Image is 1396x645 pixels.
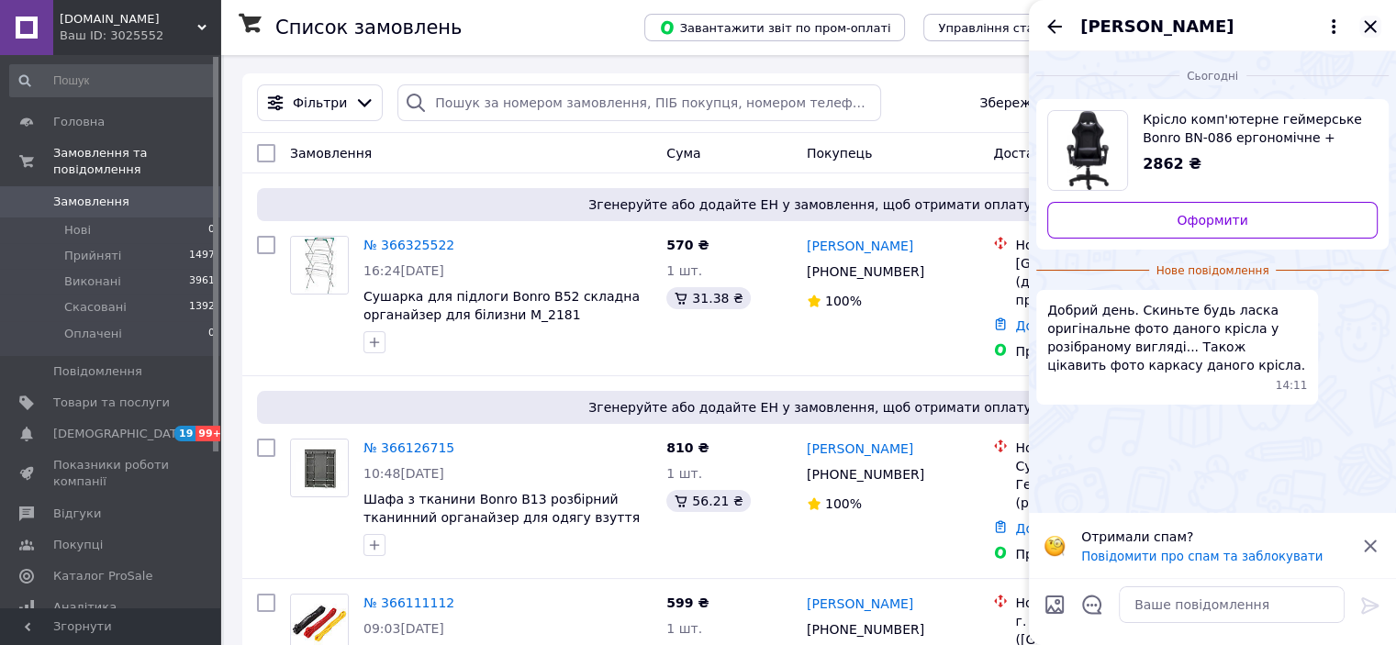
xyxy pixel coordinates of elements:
div: 31.38 ₴ [666,287,750,309]
img: 6684570356_w640_h640_kreslo-kompyuternoe-gejmerskoe.jpg [1048,111,1127,190]
span: Збережені фільтри: [979,94,1113,112]
span: Cума [666,146,700,161]
span: 1 шт. [666,263,702,278]
span: 14:11 12.10.2025 [1276,378,1308,394]
span: Аналітика [53,599,117,616]
span: 1 шт. [666,466,702,481]
span: Завантажити звіт по пром-оплаті [659,19,890,36]
div: [PHONE_NUMBER] [803,259,928,284]
a: № 366111112 [363,595,454,610]
span: Замовлення [290,146,372,161]
span: 1497 [189,248,215,264]
span: Marketgo.com.ua [60,11,197,28]
a: Фото товару [290,236,349,295]
span: Замовлення та повідомлення [53,145,220,178]
div: [PHONE_NUMBER] [803,462,928,487]
span: Замовлення [53,194,129,210]
span: Крісло комп'ютерне геймерське Bonro BN-086 ергономічне + подушка M_2528 [1143,110,1363,147]
a: [PERSON_NAME] [807,439,913,458]
span: Сьогодні [1179,69,1245,84]
span: 100% [825,496,862,511]
span: Згенеруйте або додайте ЕН у замовлення, щоб отримати оплату [264,195,1356,214]
span: 100% [825,294,862,308]
button: Закрити [1359,16,1381,38]
a: Додати ЕН [1015,318,1088,333]
a: Фото товару [290,439,349,497]
span: Нове повідомлення [1149,263,1277,279]
a: № 366126715 [363,440,454,455]
span: Показники роботи компанії [53,457,170,490]
a: Шафа з тканини Bonro B13 розбірний тканинний органайзер для одягу взуття M_2182 [363,492,640,543]
h1: Список замовлень [275,17,462,39]
div: Ваш ID: 3025552 [60,28,220,44]
div: 12.10.2025 [1036,66,1389,84]
input: Пошук [9,64,217,97]
span: Фільтри [293,94,347,112]
img: :face_with_monocle: [1044,535,1066,557]
div: Нова Пошта [1015,236,1202,254]
span: 19 [174,426,195,441]
button: [PERSON_NAME] [1080,15,1345,39]
span: 599 ₴ [666,595,709,610]
span: Скасовані [64,299,127,316]
div: [GEOGRAPHIC_DATA], №229 (до 30 кг на одне місце): просп. [STREET_ADDRESS] [1015,254,1202,309]
div: Суми, №4 (до 30 кг): вул. Гетьмана [PERSON_NAME] (ран. [PERSON_NAME]), 10 [1015,457,1202,512]
button: Управління статусами [923,14,1093,41]
span: Покупець [807,146,872,161]
a: [PERSON_NAME] [807,237,913,255]
span: Нові [64,222,91,239]
span: 16:24[DATE] [363,263,444,278]
span: 99+ [195,426,226,441]
button: Назад [1044,16,1066,38]
div: Нова Пошта [1015,439,1202,457]
span: Покупці [53,537,103,553]
span: Доставка та оплата [993,146,1128,161]
span: 1 шт. [666,621,702,636]
span: 1392 [189,299,215,316]
p: Отримали спам? [1081,528,1348,546]
span: Добрий день. Скиньте будь ласка оригінальне фото даного крісла у розібраному вигляді... Також цік... [1047,301,1307,374]
input: Пошук за номером замовлення, ПІБ покупця, номером телефону, Email, номером накладної [397,84,881,121]
span: Прийняті [64,248,121,264]
div: Нова Пошта [1015,594,1202,612]
span: 2862 ₴ [1143,155,1201,172]
span: 570 ₴ [666,238,709,252]
span: 810 ₴ [666,440,709,455]
span: Відгуки [53,506,101,522]
span: 3961 [189,273,215,290]
button: Завантажити звіт по пром-оплаті [644,14,905,41]
img: Фото товару [291,439,348,496]
a: Додати ЕН [1015,521,1088,536]
span: Виконані [64,273,121,290]
span: 09:03[DATE] [363,621,444,636]
span: Головна [53,114,105,130]
span: Згенеруйте або додайте ЕН у замовлення, щоб отримати оплату [264,398,1356,417]
div: Пром-оплата [1015,342,1202,361]
span: Управління статусами [938,21,1078,35]
span: Каталог ProSale [53,568,152,584]
span: Товари та послуги [53,395,170,411]
span: Оплачені [64,326,122,342]
a: [PERSON_NAME] [807,595,913,613]
button: Повідомити про спам та заблокувати [1081,550,1323,563]
a: Оформити [1047,202,1378,239]
div: 56.21 ₴ [666,490,750,512]
span: 0 [208,326,215,342]
a: Сушарка для підлоги Bonro B52 складна органайзер для білизни M_2181 [363,289,640,322]
a: № 366325522 [363,238,454,252]
span: 10:48[DATE] [363,466,444,481]
div: Пром-оплата [1015,545,1202,563]
span: Повідомлення [53,363,142,380]
button: Відкрити шаблони відповідей [1080,593,1104,617]
a: Переглянути товар [1047,110,1378,191]
div: [PHONE_NUMBER] [803,617,928,642]
span: 0 [208,222,215,239]
img: Фото товару [291,237,348,294]
span: [DEMOGRAPHIC_DATA] [53,426,189,442]
span: [PERSON_NAME] [1080,15,1234,39]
